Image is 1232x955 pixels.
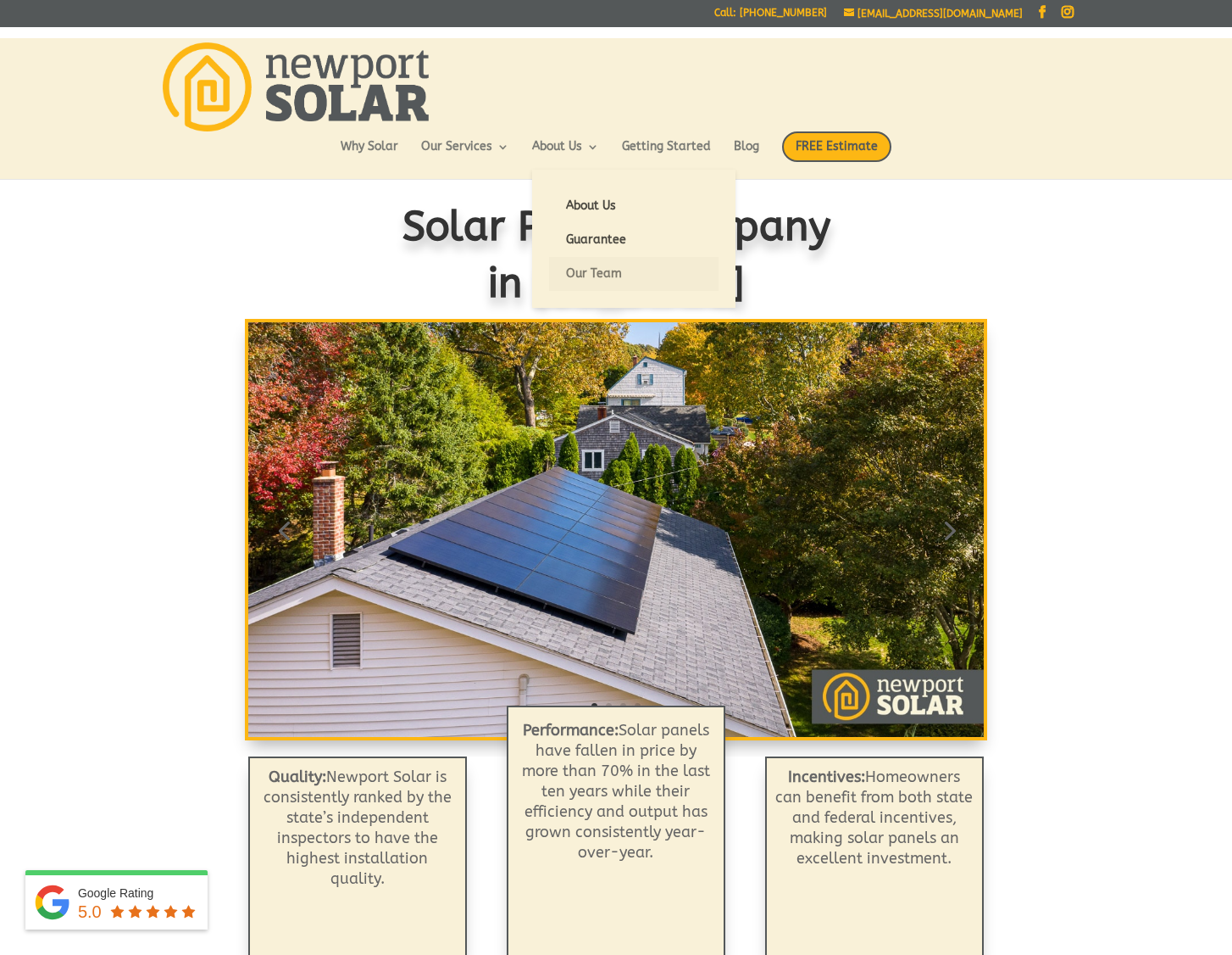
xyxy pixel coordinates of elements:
a: 1 [591,703,597,709]
span: FREE Estimate [782,131,891,162]
a: Getting Started [622,141,711,170]
a: Blog [734,141,759,170]
p: Homeowners can benefit from both state and federal incentives, making solar panels an excellent i... [775,767,973,868]
strong: Quality: [269,768,326,786]
a: About Us [532,141,599,170]
a: FREE Estimate [782,131,891,179]
a: About Us [549,189,719,223]
span: 5.0 [78,902,102,921]
a: [EMAIL_ADDRESS][DOMAIN_NAME] [844,8,1023,20]
a: Call: [PHONE_NUMBER] [714,8,827,25]
p: Solar panels have fallen in price by more than 70% in the last ten years while their efficiency a... [521,720,710,863]
a: 2 [606,703,612,709]
a: 4 [635,703,641,709]
img: Solar Modules: Roof Mounted [248,322,985,737]
a: Why Solar [341,141,398,170]
span: Solar Power Company in [US_STATE] [402,204,830,308]
div: Google Rating [78,885,199,902]
strong: Incentives: [788,768,865,786]
a: Guarantee [549,223,719,257]
b: Performance: [523,721,619,740]
img: Newport Solar | Solar Energy Optimized. [163,42,429,131]
a: 3 [620,703,626,709]
span: Newport Solar is consistently ranked by the state’s independent inspectors to have the highest in... [264,768,452,888]
a: Our Services [421,141,509,170]
a: Our Team [549,257,719,291]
